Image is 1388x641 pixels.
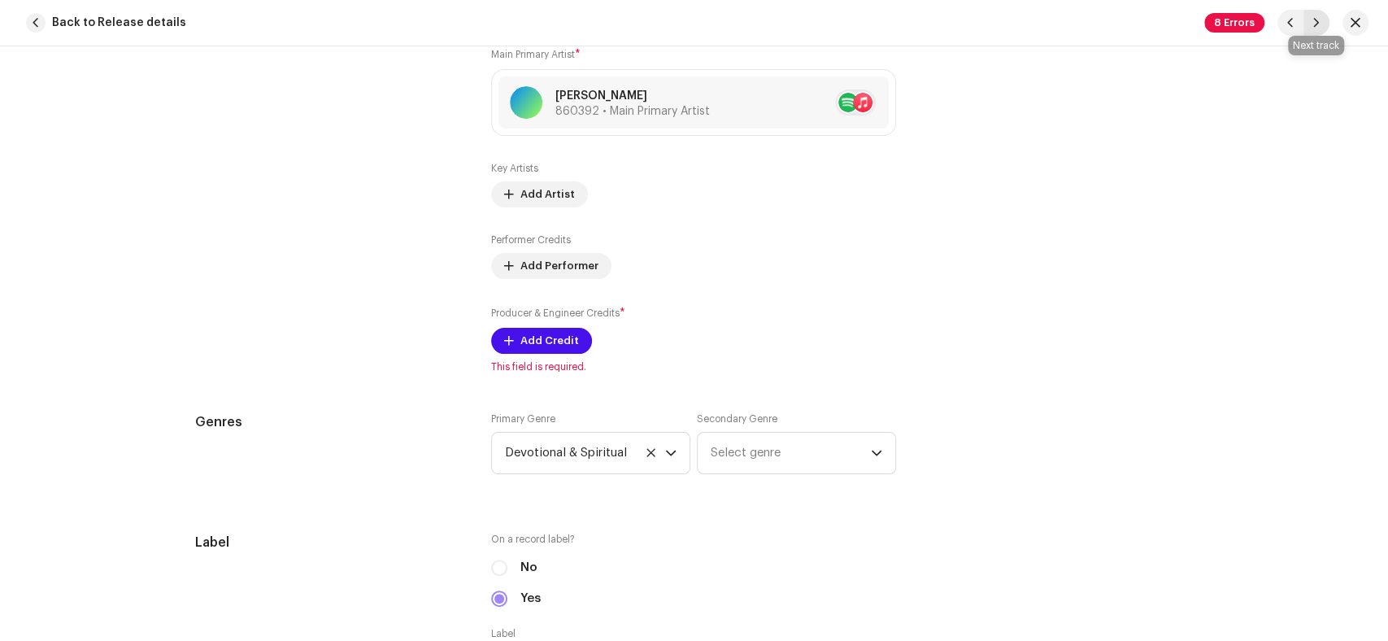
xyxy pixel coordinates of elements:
[491,360,896,373] span: This field is required.
[491,181,588,207] button: Add Artist
[711,433,871,473] span: Select genre
[491,233,571,246] label: Performer Credits
[520,250,598,282] span: Add Performer
[491,308,620,318] small: Producer & Engineer Credits
[520,178,575,211] span: Add Artist
[491,253,611,279] button: Add Performer
[491,412,555,425] label: Primary Genre
[195,412,466,432] h5: Genres
[491,533,896,546] label: On a record label?
[195,533,466,552] h5: Label
[555,106,710,117] span: 860392 • Main Primary Artist
[491,50,575,59] small: Main Primary Artist
[491,162,538,175] label: Key Artists
[491,627,518,640] label: Label
[505,433,665,473] span: Devotional & Spiritual
[520,590,541,608] label: Yes
[520,325,579,357] span: Add Credit
[491,328,592,354] button: Add Credit
[665,433,677,473] div: dropdown trigger
[555,88,710,105] p: [PERSON_NAME]
[520,559,537,577] label: No
[871,433,882,473] div: dropdown trigger
[697,412,777,425] label: Secondary Genre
